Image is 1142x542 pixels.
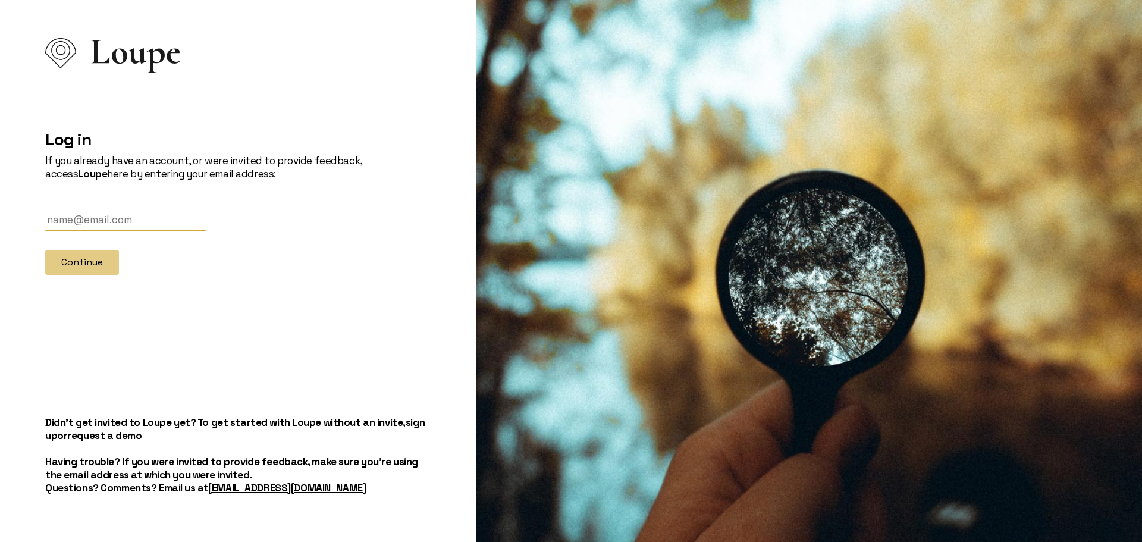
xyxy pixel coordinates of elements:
[45,38,76,68] img: Loupe Logo
[90,45,181,58] span: Loupe
[78,167,107,180] strong: Loupe
[45,416,425,442] a: sign up
[67,429,142,442] a: request a demo
[208,481,366,494] a: [EMAIL_ADDRESS][DOMAIN_NAME]
[45,209,206,231] input: Email Address
[45,250,119,275] button: Continue
[45,154,431,180] p: If you already have an account, or were invited to provide feedback, access here by entering your...
[45,416,431,494] h5: Didn't get invited to Loupe yet? To get started with Loupe without an invite, or Having trouble? ...
[45,129,431,149] h2: Log in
